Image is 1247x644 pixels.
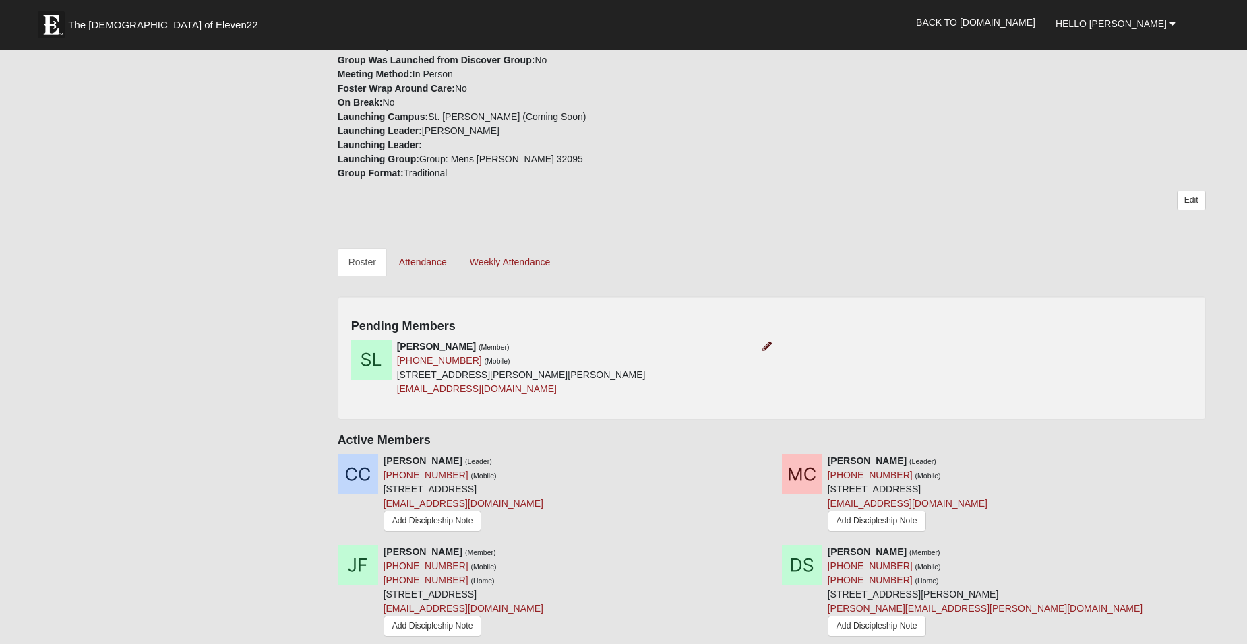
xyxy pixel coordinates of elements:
[915,562,941,571] small: (Mobile)
[909,548,940,556] small: (Member)
[31,5,301,38] a: The [DEMOGRAPHIC_DATA] of Eleven22
[338,154,419,164] strong: Launching Group:
[384,560,468,571] a: [PHONE_NUMBER]
[338,139,422,150] strong: Launching Leader:
[338,83,455,94] strong: Foster Wrap Around Care:
[465,548,496,556] small: (Member)
[397,341,476,352] strong: [PERSON_NAME]
[1056,18,1167,29] span: Hello [PERSON_NAME]
[828,546,907,557] strong: [PERSON_NAME]
[384,546,462,557] strong: [PERSON_NAME]
[459,248,561,276] a: Weekly Attendance
[384,511,482,532] a: Add Discipleship Note
[338,55,535,65] strong: Group Was Launched from Discover Group:
[828,498,987,509] a: [EMAIL_ADDRESS][DOMAIN_NAME]
[828,545,1143,643] div: [STREET_ADDRESS][PERSON_NAME]
[384,603,543,614] a: [EMAIL_ADDRESS][DOMAIN_NAME]
[471,577,495,585] small: (Home)
[68,18,257,32] span: The [DEMOGRAPHIC_DATA] of Eleven22
[915,472,941,480] small: (Mobile)
[384,455,462,466] strong: [PERSON_NAME]
[1045,7,1186,40] a: Hello [PERSON_NAME]
[828,454,987,535] div: [STREET_ADDRESS]
[828,470,913,480] a: [PHONE_NUMBER]
[397,355,482,366] a: [PHONE_NUMBER]
[909,457,936,465] small: (Leader)
[338,248,387,276] a: Roster
[384,575,468,585] a: [PHONE_NUMBER]
[384,454,543,535] div: [STREET_ADDRESS]
[479,343,510,351] small: (Member)
[388,248,458,276] a: Attendance
[384,498,543,509] a: [EMAIL_ADDRESS][DOMAIN_NAME]
[38,11,65,38] img: Eleven22 logo
[338,168,404,179] strong: Group Format:
[384,470,468,480] a: [PHONE_NUMBER]
[828,575,913,585] a: [PHONE_NUMBER]
[906,5,1045,39] a: Back to [DOMAIN_NAME]
[828,603,1143,614] a: [PERSON_NAME][EMAIL_ADDRESS][PERSON_NAME][DOMAIN_NAME]
[1177,191,1206,210] a: Edit
[471,472,497,480] small: (Mobile)
[828,560,913,571] a: [PHONE_NUMBER]
[915,577,939,585] small: (Home)
[338,69,413,79] strong: Meeting Method:
[338,125,422,136] strong: Launching Leader:
[828,511,926,532] a: Add Discipleship Note
[338,111,429,122] strong: Launching Campus:
[471,562,497,571] small: (Mobile)
[828,455,907,466] strong: [PERSON_NAME]
[384,545,543,640] div: [STREET_ADDRESS]
[397,383,557,394] a: [EMAIL_ADDRESS][DOMAIN_NAME]
[828,616,926,637] a: Add Discipleship Note
[384,616,482,637] a: Add Discipleship Note
[485,357,510,365] small: (Mobile)
[397,340,646,396] div: [STREET_ADDRESS][PERSON_NAME][PERSON_NAME]
[351,319,1192,334] h4: Pending Members
[465,457,492,465] small: (Leader)
[338,433,1206,448] h4: Active Members
[338,97,383,108] strong: On Break:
